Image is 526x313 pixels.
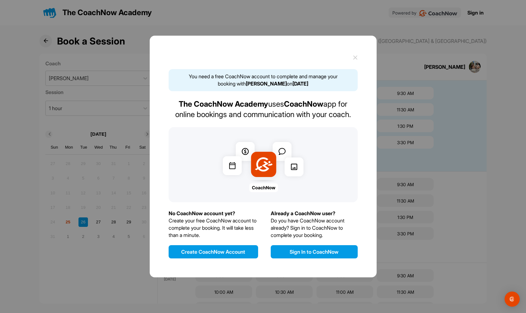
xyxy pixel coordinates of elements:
strong: [PERSON_NAME] [246,80,287,87]
strong: The CoachNow Academy [179,99,268,109]
p: Already a CoachNow user? [271,210,358,217]
div: Open Intercom Messenger [505,292,520,307]
strong: [DATE] [292,80,308,87]
div: You need a free CoachNow account to complete and manage your booking with on [169,69,358,91]
p: No CoachNow account yet? [169,210,258,217]
p: Do you have CoachNow account already? Sign in to CoachNow to complete your booking. [271,217,358,239]
button: Create CoachNow Account [169,245,258,258]
strong: CoachNow [284,99,323,109]
p: Create your free CoachNow account to complete your booking. It will take less than a minute. [169,217,258,239]
div: uses app for online bookings and communication with your coach. [169,99,358,120]
img: coach now ads [218,137,308,192]
button: Sign In to CoachNow [271,245,358,258]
